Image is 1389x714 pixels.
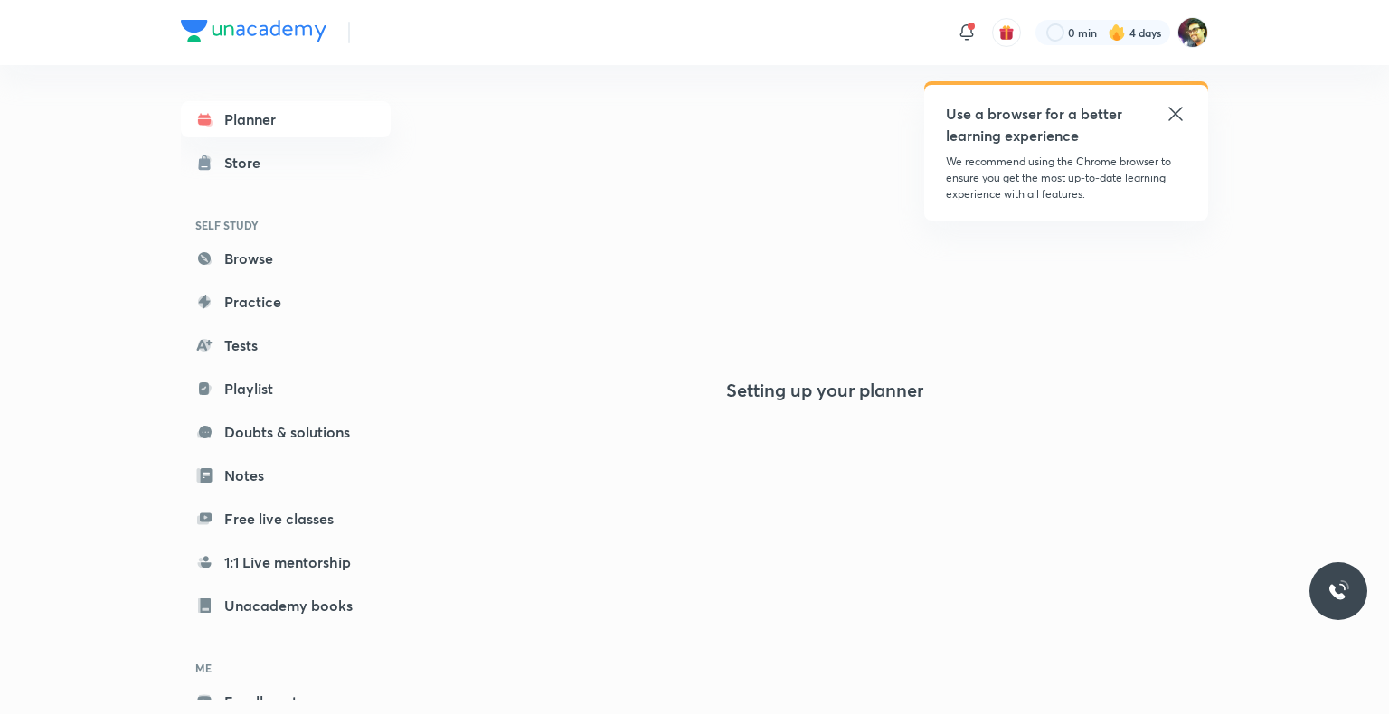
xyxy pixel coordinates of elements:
a: Free live classes [181,501,391,537]
a: Doubts & solutions [181,414,391,450]
a: Practice [181,284,391,320]
img: ttu [1328,580,1349,602]
a: Tests [181,327,391,363]
button: avatar [992,18,1021,47]
img: avatar [998,24,1015,41]
img: Mukesh Kumar Shahi [1177,17,1208,48]
h6: ME [181,653,391,683]
a: Company Logo [181,20,326,46]
a: 1:1 Live mentorship [181,544,391,580]
a: Planner [181,101,391,137]
h4: Setting up your planner [726,380,923,401]
div: Store [224,152,271,174]
h6: SELF STUDY [181,210,391,240]
a: Notes [181,457,391,493]
p: We recommend using the Chrome browser to ensure you get the most up-to-date learning experience w... [946,154,1186,202]
h5: Use a browser for a better learning experience [946,103,1126,146]
a: Unacademy books [181,587,391,624]
a: Playlist [181,371,391,407]
img: streak [1108,23,1126,42]
img: Company Logo [181,20,326,42]
a: Browse [181,240,391,277]
a: Store [181,145,391,181]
